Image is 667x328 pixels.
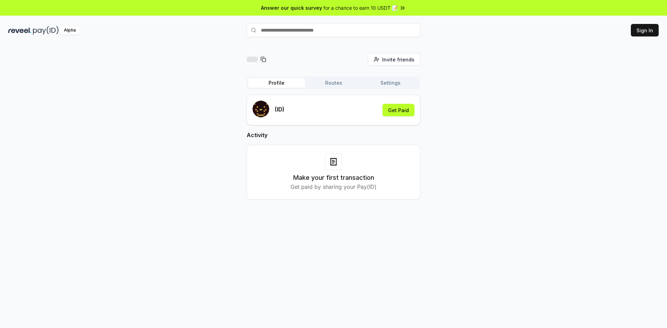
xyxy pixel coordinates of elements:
[261,4,322,11] span: Answer our quick survey
[248,78,305,88] button: Profile
[60,26,80,35] div: Alpha
[382,104,414,116] button: Get Paid
[305,78,362,88] button: Routes
[293,173,374,183] h3: Make your first transaction
[247,131,420,139] h2: Activity
[275,105,285,113] p: (ID)
[631,24,659,36] button: Sign In
[382,56,414,63] span: Invite friends
[368,53,420,66] button: Invite friends
[323,4,398,11] span: for a chance to earn 10 USDT 📝
[8,26,32,35] img: reveel_dark
[33,26,59,35] img: pay_id
[290,183,377,191] p: Get paid by sharing your Pay(ID)
[362,78,419,88] button: Settings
